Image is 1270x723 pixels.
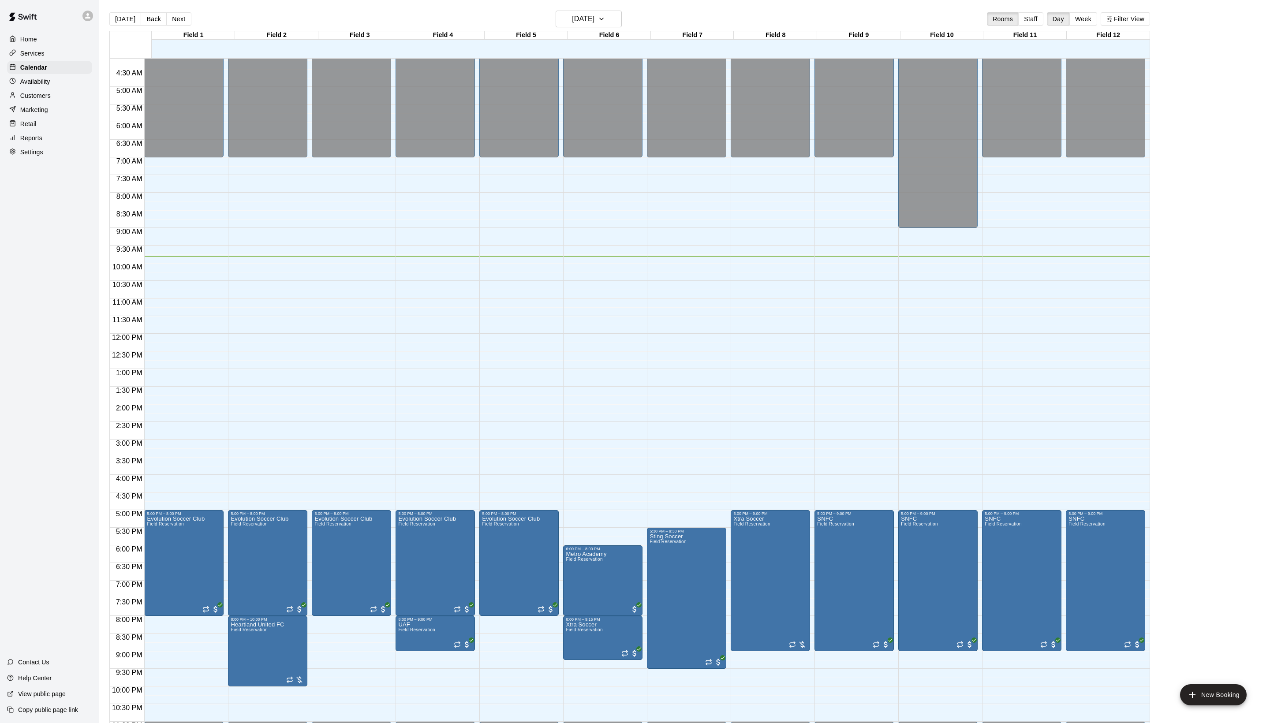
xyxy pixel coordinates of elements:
[18,705,78,714] p: Copy public page link
[114,651,145,659] span: 9:00 PM
[900,31,984,40] div: Field 10
[110,281,145,288] span: 10:30 AM
[20,35,37,44] p: Home
[314,522,351,526] span: Field Reservation
[231,522,267,526] span: Field Reservation
[20,49,45,58] p: Services
[147,522,183,526] span: Field Reservation
[650,529,724,533] div: 5:30 PM – 9:30 PM
[7,117,92,130] a: Retail
[817,511,891,516] div: 5:00 PM – 9:00 PM
[398,511,472,516] div: 5:00 PM – 8:00 PM
[956,641,964,648] span: Recurring event
[379,605,388,614] span: All customers have paid
[286,676,293,683] span: Recurring event
[314,511,388,516] div: 5:00 PM – 8:00 PM
[647,528,726,669] div: 5:30 PM – 9:30 PM: Sting Soccer
[114,387,145,394] span: 1:30 PM
[114,563,145,570] span: 6:30 PM
[7,61,92,74] a: Calendar
[965,640,974,649] span: All customers have paid
[20,119,37,128] p: Retail
[454,641,461,648] span: Recurring event
[714,658,723,667] span: All customers have paid
[556,11,622,27] button: [DATE]
[114,228,145,235] span: 9:00 AM
[152,31,235,40] div: Field 1
[114,193,145,200] span: 8:00 AM
[114,404,145,412] span: 2:00 PM
[566,627,602,632] span: Field Reservation
[982,510,1061,651] div: 5:00 PM – 9:00 PM: SNFC
[817,31,900,40] div: Field 9
[312,510,391,616] div: 5:00 PM – 8:00 PM: Evolution Soccer Club
[7,89,92,102] a: Customers
[566,617,640,622] div: 8:00 PM – 9:15 PM
[114,140,145,147] span: 6:30 AM
[651,31,734,40] div: Field 7
[1067,31,1150,40] div: Field 12
[318,31,402,40] div: Field 3
[398,617,472,622] div: 8:00 PM – 9:00 PM
[20,105,48,114] p: Marketing
[114,69,145,77] span: 4:30 AM
[650,539,686,544] span: Field Reservation
[114,87,145,94] span: 5:00 AM
[563,545,642,616] div: 6:00 PM – 8:00 PM: Metro Academy
[1049,640,1058,649] span: All customers have paid
[401,31,485,40] div: Field 4
[147,511,221,516] div: 5:00 PM – 8:00 PM
[114,104,145,112] span: 5:30 AM
[873,641,880,648] span: Recurring event
[563,616,642,660] div: 8:00 PM – 9:15 PM: Xtra Soccer
[114,528,145,535] span: 5:30 PM
[114,210,145,218] span: 8:30 AM
[114,492,145,500] span: 4:30 PM
[898,510,978,651] div: 5:00 PM – 9:00 PM: SNFC
[114,422,145,429] span: 2:30 PM
[20,77,50,86] p: Availability
[7,47,92,60] a: Services
[985,511,1059,516] div: 5:00 PM – 9:00 PM
[7,103,92,116] a: Marketing
[370,606,377,613] span: Recurring event
[228,616,307,686] div: 8:00 PM – 10:00 PM: Heartland United FC
[398,522,435,526] span: Field Reservation
[7,145,92,159] a: Settings
[705,659,712,666] span: Recurring event
[987,12,1019,26] button: Rooms
[566,557,602,562] span: Field Reservation
[621,650,628,657] span: Recurring event
[110,298,145,306] span: 11:00 AM
[110,316,145,324] span: 11:30 AM
[482,511,556,516] div: 5:00 PM – 8:00 PM
[482,522,519,526] span: Field Reservation
[202,606,209,613] span: Recurring event
[235,31,318,40] div: Field 2
[463,640,471,649] span: All customers have paid
[572,13,594,25] h6: [DATE]
[630,649,639,658] span: All customers have paid
[7,131,92,145] a: Reports
[454,606,461,613] span: Recurring event
[18,674,52,682] p: Help Center
[1018,12,1043,26] button: Staff
[141,12,167,26] button: Back
[7,33,92,46] a: Home
[114,157,145,165] span: 7:00 AM
[901,522,938,526] span: Field Reservation
[114,634,145,641] span: 8:30 PM
[20,134,42,142] p: Reports
[114,598,145,606] span: 7:30 PM
[228,510,307,616] div: 5:00 PM – 8:00 PM: Evolution Soccer Club
[1068,511,1143,516] div: 5:00 PM – 9:00 PM
[985,522,1021,526] span: Field Reservation
[1133,640,1142,649] span: All customers have paid
[1066,510,1145,651] div: 5:00 PM – 9:00 PM: SNFC
[114,457,145,465] span: 3:30 PM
